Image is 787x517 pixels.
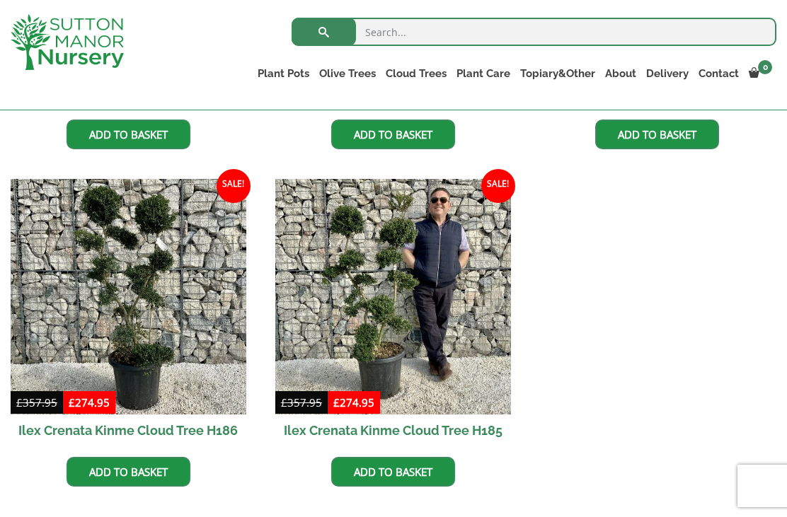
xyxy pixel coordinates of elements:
bdi: 274.95 [69,395,110,409]
bdi: 357.95 [281,395,322,409]
h2: Ilex Crenata Kinme Cloud Tree H186 [11,414,246,446]
a: Cloud Trees [381,64,452,83]
a: Add to basket: “Ilex Crenata Kinme Cloud Tree H185” [331,457,455,487]
a: Add to basket: “Ilex Crenata Kinme Cloud Tree H186” [67,457,190,487]
a: Olive Trees [314,64,381,83]
a: Sale! Ilex Crenata Kinme Cloud Tree H186 [11,179,246,446]
a: Delivery [641,64,694,83]
span: £ [16,395,23,409]
a: Plant Care [452,64,515,83]
span: Sale! [481,169,515,203]
img: Ilex Crenata Kinme Cloud Tree H185 [275,179,511,414]
a: Add to basket: “Ilex Crenata Kinme Cloud Tree H201” [331,120,455,149]
span: £ [281,395,287,409]
a: Plant Pots [253,64,314,83]
a: Add to basket: “Ilex Crenata Kinme Cloud Tree H188” [595,120,719,149]
a: Topiary&Other [515,64,600,83]
a: Sale! Ilex Crenata Kinme Cloud Tree H185 [275,179,511,446]
a: Add to basket: “Ilex Crenata Kinme Cloud Tree H203” [67,120,190,149]
a: About [600,64,641,83]
a: Contact [694,64,744,83]
span: £ [69,395,75,409]
input: Search... [292,18,776,46]
img: Ilex Crenata Kinme Cloud Tree H186 [11,179,246,414]
h2: Ilex Crenata Kinme Cloud Tree H185 [275,414,511,446]
bdi: 357.95 [16,395,57,409]
bdi: 274.95 [333,395,374,409]
a: 0 [744,64,776,83]
span: £ [333,395,340,409]
span: 0 [758,60,772,74]
img: logo [11,14,124,70]
span: Sale! [217,169,251,203]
